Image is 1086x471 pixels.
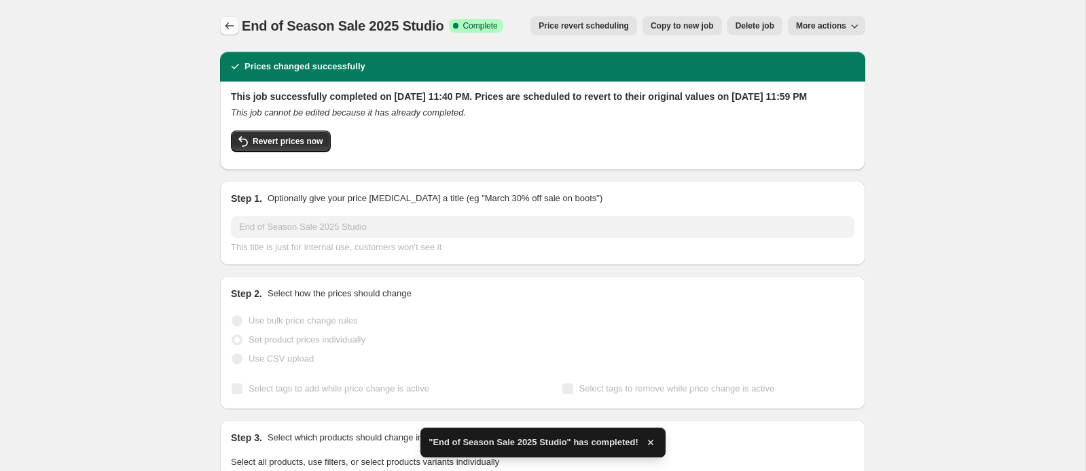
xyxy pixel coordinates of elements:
[231,130,331,152] button: Revert prices now
[249,383,429,394] span: Select tags to add while price change is active
[231,431,262,444] h2: Step 3.
[253,136,323,147] span: Revert prices now
[231,90,854,103] h2: This job successfully completed on [DATE] 11:40 PM. Prices are scheduled to revert to their origi...
[642,16,722,35] button: Copy to new job
[231,242,441,252] span: This title is just for internal use, customers won't see it
[429,436,638,449] span: "End of Season Sale 2025 Studio" has completed!
[249,315,357,326] span: Use bulk price change rules
[231,457,499,467] span: Select all products, use filters, or select products variants individually
[651,20,714,31] span: Copy to new job
[579,383,775,394] span: Select tags to remove while price change is active
[268,431,444,444] p: Select which products should change in price
[268,287,412,300] p: Select how the prices should change
[530,16,637,35] button: Price revert scheduling
[231,107,466,118] i: This job cannot be edited because it has already completed.
[231,287,262,300] h2: Step 2.
[231,192,262,205] h2: Step 1.
[463,20,497,31] span: Complete
[249,334,365,345] span: Set product prices individually
[231,216,854,238] input: 30% off holiday sale
[539,20,629,31] span: Price revert scheduling
[268,192,602,205] p: Optionally give your price [MEDICAL_DATA] a title (eg "March 30% off sale on boots")
[736,20,774,31] span: Delete job
[727,16,782,35] button: Delete job
[249,353,314,364] span: Use CSV upload
[245,60,365,73] h2: Prices changed successfully
[788,16,865,35] button: More actions
[796,20,846,31] span: More actions
[242,18,444,33] span: End of Season Sale 2025 Studio
[220,16,239,35] button: Price change jobs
